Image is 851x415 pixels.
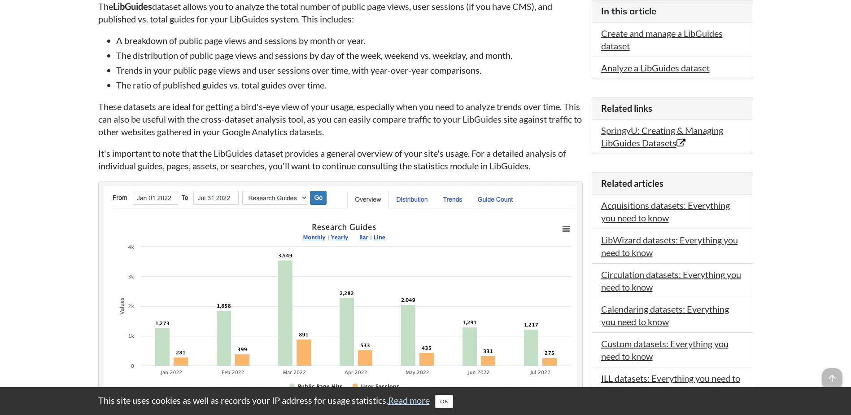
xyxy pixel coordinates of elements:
a: ILL datasets: Everything you need to know [601,373,740,396]
a: Analyze a LibGuides dataset [601,62,710,73]
a: Circulation datasets: Everything you need to know [601,269,741,292]
a: arrow_upward [822,369,842,380]
div: This site uses cookies as well as records your IP address for usage statistics. [89,394,762,408]
li: The ratio of published guides vs. total guides over time. [116,79,583,91]
a: Create and manage a LibGuides dataset [601,28,723,51]
span: arrow_upward [822,368,842,388]
p: These datasets are ideal for getting a bird's-eye view of your usage, especially when you need to... [98,100,583,138]
button: Close [435,395,453,408]
li: The distribution of public page views and sessions by day of the week, weekend vs. weekday, and m... [116,49,583,62]
a: Custom datasets: Everything you need to know [601,338,729,362]
a: LibWizard datasets: Everything you need to know [601,234,738,258]
p: It's important to note that the LibGuides dataset provides a general overview of your site's usag... [98,147,583,172]
li: Trends in your public page views and user sessions over time, with year-over-year comparisons. [116,64,583,76]
strong: LibGuides [113,1,152,12]
a: Calendaring datasets: Everything you need to know [601,304,729,327]
a: Read more [388,395,430,406]
h3: In this article [601,5,744,18]
span: Related links [601,103,652,114]
li: A breakdown of public page views and sessions by month or year. [116,34,583,47]
a: SpringyU: Creating & Managing LibGuides Datasets [601,125,723,148]
span: Related articles [601,178,663,189]
a: Acquisitions datasets: Everything you need to know [601,200,730,223]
